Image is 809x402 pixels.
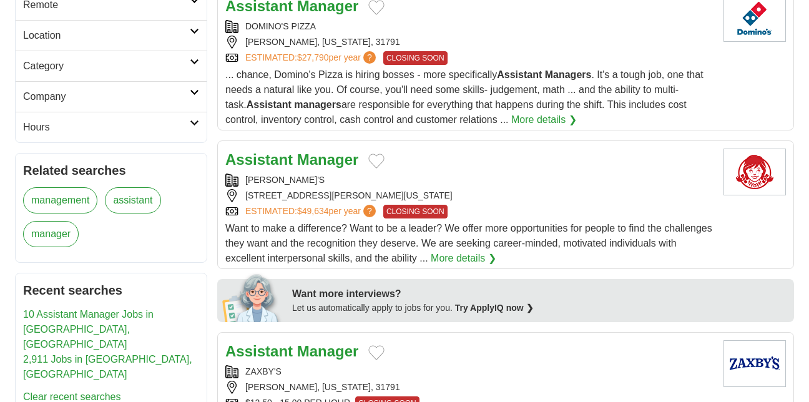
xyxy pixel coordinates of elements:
[297,343,359,360] strong: Manager
[294,99,341,110] strong: managers
[16,51,207,81] a: Category
[23,161,199,180] h2: Related searches
[225,223,712,263] span: Want to make a difference? Want to be a leader? We offer more opportunities for people to find th...
[23,281,199,300] h2: Recent searches
[16,112,207,142] a: Hours
[723,149,786,195] img: Wendy's logo
[497,69,542,80] strong: Assistant
[723,340,786,387] img: Zaxby�s logo
[368,154,385,169] button: Add to favorite jobs
[297,52,329,62] span: $27,790
[225,36,713,49] div: [PERSON_NAME], [US_STATE], 31791
[368,345,385,360] button: Add to favorite jobs
[225,189,713,202] div: [STREET_ADDRESS][PERSON_NAME][US_STATE]
[245,21,316,31] a: DOMINO'S PIZZA
[545,69,592,80] strong: Managers
[225,343,358,360] a: Assistant Manager
[225,151,293,168] strong: Assistant
[245,205,378,218] a: ESTIMATED:$49,634per year?
[23,28,190,43] h2: Location
[363,205,376,217] span: ?
[222,272,283,322] img: apply-iq-scientist.png
[297,206,329,216] span: $49,634
[292,287,787,301] div: Want more interviews?
[383,205,448,218] span: CLOSING SOON
[245,366,282,376] a: ZAXBY'S
[23,221,79,247] a: manager
[455,303,534,313] a: Try ApplyIQ now ❯
[23,59,190,74] h2: Category
[23,120,190,135] h2: Hours
[383,51,448,65] span: CLOSING SOON
[225,381,713,394] div: [PERSON_NAME], [US_STATE], 31791
[23,187,97,213] a: management
[363,51,376,64] span: ?
[245,51,378,65] a: ESTIMATED:$27,790per year?
[431,251,496,266] a: More details ❯
[225,69,704,125] span: ... chance, Domino's Pizza is hiring bosses - more specifically . It's a tough job, one that need...
[292,301,787,315] div: Let us automatically apply to jobs for you.
[225,343,293,360] strong: Assistant
[105,187,160,213] a: assistant
[23,309,154,350] a: 10 Assistant Manager Jobs in [GEOGRAPHIC_DATA], [GEOGRAPHIC_DATA]
[23,391,121,402] a: Clear recent searches
[245,175,325,185] a: [PERSON_NAME]'S
[247,99,292,110] strong: Assistant
[16,81,207,112] a: Company
[297,151,359,168] strong: Manager
[23,89,190,104] h2: Company
[511,112,577,127] a: More details ❯
[16,20,207,51] a: Location
[23,354,192,380] a: 2,911 Jobs in [GEOGRAPHIC_DATA], [GEOGRAPHIC_DATA]
[225,151,358,168] a: Assistant Manager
